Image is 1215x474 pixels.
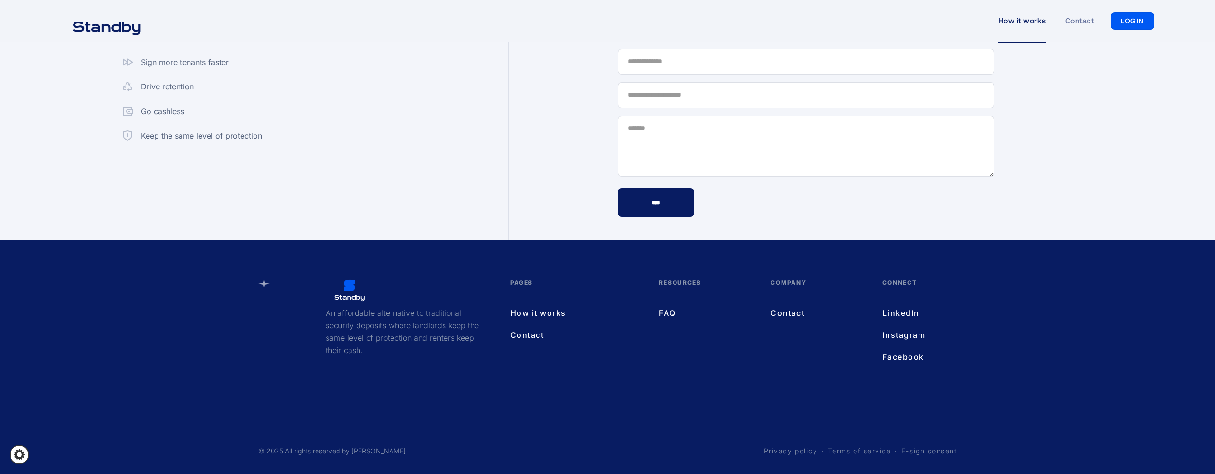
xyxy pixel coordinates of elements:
[141,130,262,142] div: Keep the same level of protection
[510,278,640,307] div: pages
[258,446,406,456] div: © 2025 All rights reserved by [PERSON_NAME]
[659,307,751,319] a: FAQ
[895,446,898,456] a: ·
[659,278,751,307] div: Resources
[141,106,184,118] div: Go cashless
[828,446,891,456] a: Terms of service
[771,278,863,307] div: Company
[764,446,818,456] a: Privacy policy
[141,81,194,93] div: Drive retention
[882,307,938,319] a: LinkedIn
[882,329,938,341] a: Instagram
[882,351,938,363] a: Facebook
[901,446,957,456] a: E-sign consent
[510,307,640,319] a: How it works
[882,278,938,307] div: Connect
[771,307,863,319] a: Contact
[510,329,640,341] a: Contact
[821,446,824,456] a: ·
[61,15,153,27] a: home
[10,445,29,464] a: Cookie settings
[1111,12,1154,30] a: LOGIN
[326,307,481,356] p: An affordable alternative to traditional security deposits where landlords keep the same level of...
[141,56,229,69] div: Sign more tenants faster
